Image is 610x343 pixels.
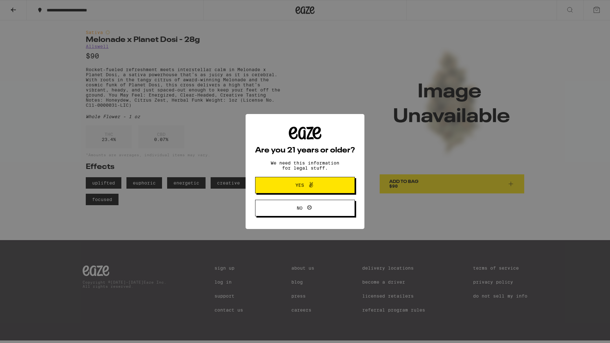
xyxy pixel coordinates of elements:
button: No [255,200,355,216]
span: Yes [295,183,304,187]
iframe: Opens a widget where you can find more information [570,324,604,340]
button: Yes [255,177,355,193]
span: No [297,206,302,210]
p: We need this information for legal stuff. [265,160,345,171]
h2: Are you 21 years or older? [255,147,355,154]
